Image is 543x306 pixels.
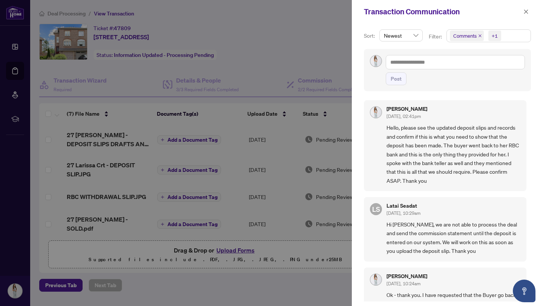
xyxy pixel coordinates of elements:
[386,72,406,85] button: Post
[364,6,521,17] div: Transaction Communication
[372,204,380,214] span: LS
[492,32,498,40] div: +1
[384,30,418,41] span: Newest
[453,32,477,40] span: Comments
[387,220,520,256] span: Hi [PERSON_NAME], we are not able to process the deal and send the commission statement until the...
[364,32,376,40] p: Sort:
[513,280,535,302] button: Open asap
[370,107,382,118] img: Profile Icon
[429,32,443,41] p: Filter:
[387,274,427,279] h5: [PERSON_NAME]
[387,210,420,216] span: [DATE], 10:29am
[387,106,427,112] h5: [PERSON_NAME]
[523,9,529,14] span: close
[370,274,382,285] img: Profile Icon
[478,34,482,38] span: close
[450,31,484,41] span: Comments
[387,203,420,208] h5: Latai Seadat
[387,113,421,119] span: [DATE], 02:41pm
[387,281,420,286] span: [DATE], 10:24am
[387,123,520,185] span: Hello, please see the updated deposit slips and records and confirm if this is what you need to s...
[370,55,382,67] img: Profile Icon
